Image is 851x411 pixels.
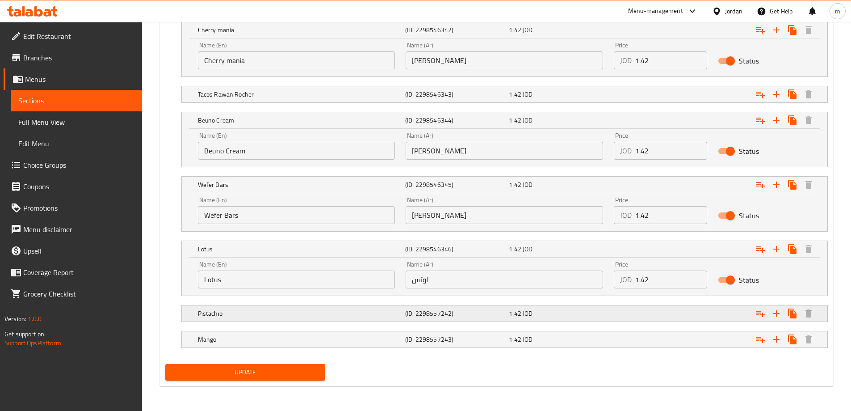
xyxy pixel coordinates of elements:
h5: Tacos Rawan Rocher [198,90,402,99]
h5: Pistachio [198,309,402,318]
p: JOD [620,145,632,156]
a: Promotions [4,197,142,219]
span: Get support on: [4,328,46,340]
p: JOD [620,210,632,220]
button: Update [165,364,326,381]
input: Please enter price [635,271,707,288]
span: Choice Groups [23,160,135,170]
span: Status [739,55,759,66]
span: Coupons [23,181,135,192]
a: Menu disclaimer [4,219,142,240]
span: 1.42 [509,114,521,126]
span: Menu disclaimer [23,224,135,235]
a: Choice Groups [4,154,142,176]
button: Add choice group [752,112,768,128]
h5: (ID: 2298546345) [405,180,505,189]
button: Add choice group [752,86,768,102]
span: 1.42 [509,24,521,36]
h5: (ID: 2298557243) [405,335,505,344]
span: Version: [4,313,26,325]
span: Status [739,275,759,285]
button: Add new choice [768,112,784,128]
button: Delete Lotus [801,241,817,257]
a: Sections [11,90,142,111]
span: Upsell [23,246,135,256]
span: JOD [523,114,532,126]
span: 1.42 [509,308,521,319]
a: Upsell [4,240,142,262]
div: Expand [182,305,827,322]
a: Menus [4,68,142,90]
button: Add choice group [752,177,768,193]
a: Support.OpsPlatform [4,337,61,349]
span: Sections [18,95,135,106]
button: Clone new choice [784,305,801,322]
input: Enter name En [198,271,395,288]
div: Jordan [725,6,742,16]
button: Add new choice [768,331,784,347]
span: 1.42 [509,243,521,255]
button: Delete Pistachio [801,305,817,322]
div: Menu-management [628,6,683,17]
h5: Cherry mania [198,25,402,34]
a: Coupons [4,176,142,197]
div: Expand [182,22,827,38]
input: Enter name En [198,142,395,160]
span: Coverage Report [23,267,135,278]
button: Clone new choice [784,22,801,38]
h5: Lotus [198,245,402,254]
span: 1.42 [509,334,521,345]
a: Edit Restaurant [4,25,142,47]
button: Add choice group [752,22,768,38]
span: Grocery Checklist [23,288,135,299]
h5: (ID: 2298546346) [405,245,505,254]
button: Delete Wefer Bars [801,177,817,193]
span: Promotions [23,203,135,213]
button: Delete Tacos Rawan Rocher [801,86,817,102]
div: Expand [182,112,827,128]
span: Update [172,367,319,378]
button: Add new choice [768,305,784,322]
div: Expand [182,86,827,102]
p: JOD [620,55,632,66]
span: Edit Menu [18,138,135,149]
span: 1.42 [509,89,521,100]
h5: Wefer Bars [198,180,402,189]
div: Expand [182,331,827,347]
span: Edit Restaurant [23,31,135,42]
a: Branches [4,47,142,68]
button: Clone new choice [784,241,801,257]
span: 1.0.0 [28,313,42,325]
span: JOD [523,334,532,345]
button: Delete Mango [801,331,817,347]
span: JOD [523,243,532,255]
a: Coverage Report [4,262,142,283]
span: JOD [523,308,532,319]
button: Clone new choice [784,112,801,128]
input: Please enter price [635,206,707,224]
div: Expand [182,177,827,193]
input: Enter name Ar [406,206,603,224]
h5: (ID: 2298557242) [405,309,505,318]
button: Clone new choice [784,177,801,193]
button: Add new choice [768,22,784,38]
span: Status [739,210,759,221]
button: Delete Cherry mania [801,22,817,38]
button: Add choice group [752,241,768,257]
div: Expand [182,241,827,257]
span: Menus [25,74,135,85]
input: Please enter price [635,142,707,160]
h5: (ID: 2298546344) [405,116,505,125]
p: JOD [620,274,632,285]
input: Enter name Ar [406,271,603,288]
button: Add choice group [752,331,768,347]
h5: (ID: 2298546343) [405,90,505,99]
button: Clone new choice [784,331,801,347]
button: Add new choice [768,241,784,257]
button: Add new choice [768,86,784,102]
h5: Beuno Cream [198,116,402,125]
input: Enter name Ar [406,51,603,69]
span: Status [739,146,759,157]
span: JOD [523,89,532,100]
a: Full Menu View [11,111,142,133]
